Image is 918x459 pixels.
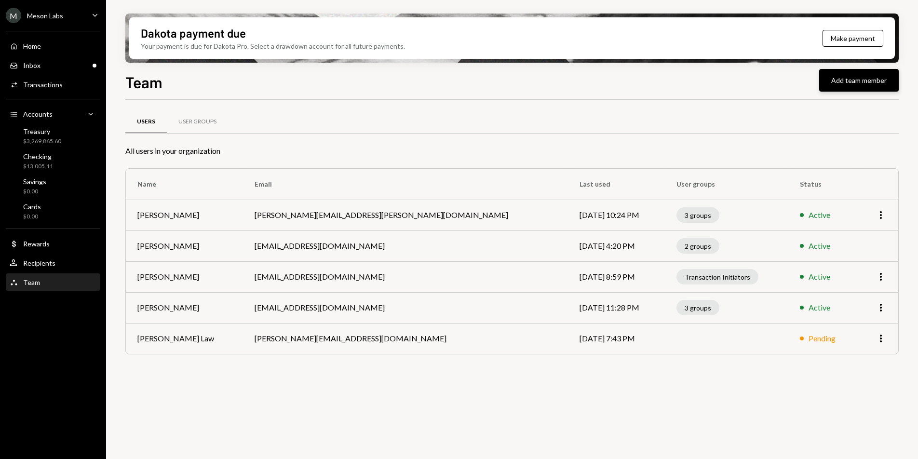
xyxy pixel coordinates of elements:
div: All users in your organization [125,145,899,157]
a: Users [125,109,167,134]
td: [DATE] 8:59 PM [568,261,665,292]
div: Savings [23,177,46,186]
a: Rewards [6,235,100,252]
a: Transactions [6,76,100,93]
th: Last used [568,169,665,200]
div: Recipients [23,259,55,267]
td: [DATE] 11:28 PM [568,292,665,323]
div: Home [23,42,41,50]
div: M [6,8,21,23]
a: Inbox [6,56,100,74]
a: Recipients [6,254,100,271]
a: User Groups [167,109,228,134]
div: User Groups [178,118,216,126]
div: Team [23,278,40,286]
div: Transactions [23,81,63,89]
div: $0.00 [23,213,41,221]
div: Your payment is due for Dakota Pro. Select a drawdown account for all future payments. [141,41,405,51]
td: [DATE] 10:24 PM [568,200,665,230]
div: 3 groups [676,300,719,315]
div: Active [809,209,830,221]
div: Dakota payment due [141,25,246,41]
td: [PERSON_NAME] Law [126,323,243,354]
div: Pending [809,333,836,344]
div: Treasury [23,127,61,135]
td: [DATE] 4:20 PM [568,230,665,261]
a: Team [6,273,100,291]
div: Inbox [23,61,40,69]
div: Rewards [23,240,50,248]
h1: Team [125,72,162,92]
div: Active [809,240,830,252]
a: Savings$0.00 [6,175,100,198]
div: Accounts [23,110,53,118]
div: 2 groups [676,238,719,254]
a: Home [6,37,100,54]
div: Active [809,271,830,283]
div: Active [809,302,830,313]
a: Cards$0.00 [6,200,100,223]
button: Make payment [823,30,883,47]
td: [DATE] 7:43 PM [568,323,665,354]
div: Users [137,118,155,126]
td: [PERSON_NAME][EMAIL_ADDRESS][PERSON_NAME][DOMAIN_NAME] [243,200,568,230]
th: Name [126,169,243,200]
a: Accounts [6,105,100,122]
div: Meson Labs [27,12,63,20]
div: $3,269,865.60 [23,137,61,146]
button: Add team member [819,69,899,92]
div: $0.00 [23,188,46,196]
th: Email [243,169,568,200]
div: Checking [23,152,53,161]
div: Cards [23,202,41,211]
td: [PERSON_NAME][EMAIL_ADDRESS][DOMAIN_NAME] [243,323,568,354]
td: [PERSON_NAME] [126,292,243,323]
div: 3 groups [676,207,719,223]
a: Treasury$3,269,865.60 [6,124,100,148]
td: [PERSON_NAME] [126,230,243,261]
td: [PERSON_NAME] [126,200,243,230]
th: User groups [665,169,788,200]
div: Transaction Initiators [676,269,758,284]
td: [EMAIL_ADDRESS][DOMAIN_NAME] [243,230,568,261]
td: [PERSON_NAME] [126,261,243,292]
a: Checking$13,005.11 [6,149,100,173]
div: $13,005.11 [23,162,53,171]
td: [EMAIL_ADDRESS][DOMAIN_NAME] [243,292,568,323]
th: Status [788,169,857,200]
td: [EMAIL_ADDRESS][DOMAIN_NAME] [243,261,568,292]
